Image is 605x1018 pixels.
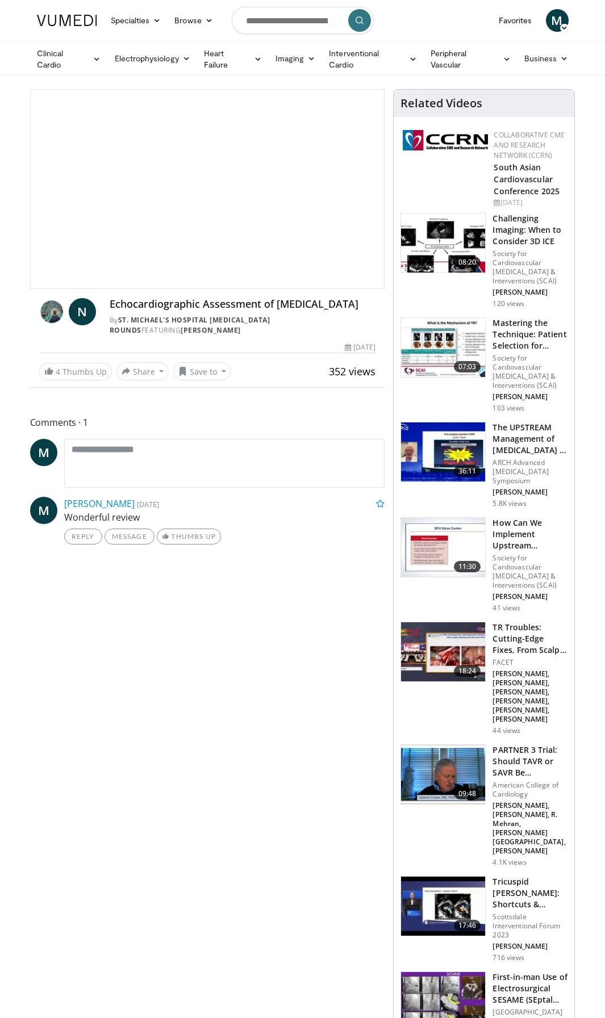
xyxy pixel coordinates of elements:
[454,788,481,799] span: 09:48
[400,517,568,613] a: 11:30 How Can We Implement Upstream Management of AS? Society for Cardiovascular [MEDICAL_DATA] &...
[269,47,323,70] a: Imaging
[493,1008,568,1017] p: [GEOGRAPHIC_DATA]
[493,299,524,308] p: 120 views
[400,876,568,962] a: 17:46 Tricuspid [PERSON_NAME]: Shortcuts & Simplifications for the Interventionalis… Scottsdale I...
[401,213,485,273] img: 1a6e1cea-8ebc-4860-8875-cc1faa034add.150x105_q85_crop-smart_upscale.jpg
[30,497,57,524] a: M
[494,162,560,196] a: South Asian Cardiovascular Conference 2025
[400,744,568,867] a: 09:48 PARTNER 3 Trial: Should TAVR or SAVR Be Performed Among Low-risk Pat… American College of C...
[493,912,568,940] p: Scottsdale Interventional Forum 2023
[493,669,568,724] p: [PERSON_NAME], [PERSON_NAME], [PERSON_NAME], [PERSON_NAME], [PERSON_NAME], [PERSON_NAME]
[424,48,518,70] a: Peripheral Vascular
[110,315,270,335] a: St. Michael's Hospital [MEDICAL_DATA] Rounds
[454,361,481,372] span: 07:03
[64,510,385,524] p: Wonderful review
[30,48,108,70] a: Clinical Cardio
[494,130,565,160] a: Collaborative CME and Research Network (CCRN)
[518,47,575,70] a: Business
[454,561,481,572] span: 11:30
[493,971,568,1006] h3: First-in-man Use of Electrosurgical SESAME (SEptal Scoring Along the…
[400,622,568,735] a: 18:24 TR Troubles: Cutting-Edge Fixes, From Scalpel to [MEDICAL_DATA] FACET [PERSON_NAME], [PERSO...
[400,213,568,308] a: 08:20 Challenging Imaging: When to Consider 3D ICE Society for Cardiovascular [MEDICAL_DATA] & In...
[493,801,568,856] p: [PERSON_NAME], [PERSON_NAME], R. Mehran, [PERSON_NAME][GEOGRAPHIC_DATA], [PERSON_NAME]
[493,458,568,485] p: ARCH Advanced [MEDICAL_DATA] Symposium
[56,366,60,377] span: 4
[400,422,568,508] a: 36:11 The UPSTREAM Management of [MEDICAL_DATA] in the Future ARCH Advanced [MEDICAL_DATA] Sympos...
[493,317,568,351] h3: Mastering the Technique: Patient Selection for Tricuspid [PERSON_NAME]
[494,198,565,208] div: [DATE]
[493,404,524,413] p: 103 views
[232,7,374,34] input: Search topics, interventions
[493,942,568,951] p: [PERSON_NAME]
[493,604,520,613] p: 41 views
[493,781,568,799] p: American College of Cardiology
[181,325,241,335] a: [PERSON_NAME]
[37,15,97,26] img: VuMedi Logo
[168,9,220,32] a: Browse
[322,48,423,70] a: Interventional Cardio
[493,554,568,590] p: Society for Cardiovascular [MEDICAL_DATA] & Interventions (SCAI)
[493,726,520,735] p: 44 views
[173,362,231,380] button: Save to
[116,362,169,380] button: Share
[454,466,481,477] span: 36:11
[493,592,568,601] p: [PERSON_NAME]
[493,422,568,456] h3: The UPSTREAM Management of [MEDICAL_DATA] in the Future
[401,318,485,377] img: 47e2ecf0-ee3f-4e66-94ec-36b848c19fd4.150x105_q85_crop-smart_upscale.jpg
[493,354,568,390] p: Society for Cardiovascular [MEDICAL_DATA] & Interventions (SCAI)
[104,9,168,32] a: Specialties
[493,658,568,667] p: FACET
[64,497,135,510] a: [PERSON_NAME]
[64,529,102,544] a: Reply
[403,130,488,150] img: a04ee3ba-8487-4636-b0fb-5e8d268f3737.png.150x105_q85_autocrop_double_scale_upscale_version-0.2.png
[401,877,485,936] img: cd773793-0f03-4960-b976-a0bce4ff7c98.150x105_q85_crop-smart_upscale.jpg
[400,317,568,413] a: 07:03 Mastering the Technique: Patient Selection for Tricuspid [PERSON_NAME] Society for Cardiova...
[492,9,539,32] a: Favorites
[493,744,568,778] h3: PARTNER 3 Trial: Should TAVR or SAVR Be Performed Among Low-risk Pat…
[30,415,385,430] span: Comments 1
[493,249,568,286] p: Society for Cardiovascular [MEDICAL_DATA] & Interventions (SCAI)
[108,47,197,70] a: Electrophysiology
[454,920,481,931] span: 17:46
[454,257,481,268] span: 08:20
[493,876,568,910] h3: Tricuspid [PERSON_NAME]: Shortcuts & Simplifications for the Interventionalis…
[137,499,159,509] small: [DATE]
[157,529,221,544] a: Thumbs Up
[493,488,568,497] p: [PERSON_NAME]
[493,288,568,297] p: [PERSON_NAME]
[401,518,485,577] img: 0087f19c-8471-4c11-97d7-d23ea515d8e4.150x105_q85_crop-smart_upscale.jpg
[105,529,155,544] a: Message
[197,48,269,70] a: Heart Failure
[454,665,481,677] span: 18:24
[39,363,112,380] a: 4 Thumbs Up
[546,9,569,32] a: M
[400,97,482,110] h4: Related Videos
[493,858,526,867] p: 4.1K views
[401,422,485,481] img: a6e1f2f4-af78-4c35-bad6-467630622b8c.150x105_q85_crop-smart_upscale.jpg
[31,90,385,288] video-js: Video Player
[69,298,96,325] a: N
[329,365,375,378] span: 352 views
[110,315,376,336] div: By FEATURING
[493,392,568,401] p: [PERSON_NAME]
[401,622,485,681] img: e36c22da-cf5d-4d9d-96b7-208494781486.150x105_q85_crop-smart_upscale.jpg
[401,745,485,804] img: 94f2ac1a-f08e-4db4-bfa4-4b4d77706cef.150x105_q85_crop-smart_upscale.jpg
[493,953,524,962] p: 716 views
[493,517,568,551] h3: How Can We Implement Upstream Management of AS?
[493,622,568,656] h3: TR Troubles: Cutting-Edge Fixes, From Scalpel to [MEDICAL_DATA]
[30,439,57,466] a: M
[345,342,375,353] div: [DATE]
[110,298,376,311] h4: Echocardiographic Assessment of [MEDICAL_DATA]
[493,213,568,247] h3: Challenging Imaging: When to Consider 3D ICE
[39,298,64,325] img: St. Michael's Hospital Echocardiogram Rounds
[493,499,526,508] p: 5.8K views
